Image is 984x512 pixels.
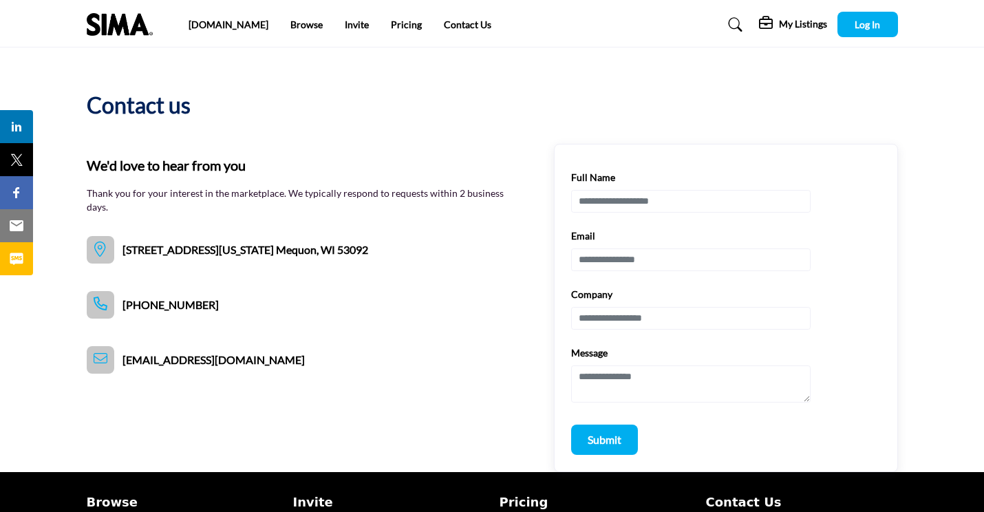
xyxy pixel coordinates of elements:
p: Thank you for your interest in the marketplace. We typically respond to requests within 2 busines... [87,186,526,213]
label: Company [571,288,612,301]
span: [EMAIL_ADDRESS][DOMAIN_NAME] [122,352,305,368]
b: We'd love to hear from you [87,155,246,175]
p: Submit [588,431,621,448]
label: Message [571,346,608,360]
div: My Listings [759,17,827,33]
span: [STREET_ADDRESS][US_STATE] Mequon, WI 53092 [122,242,368,258]
span: Log In [855,19,880,30]
button: Log In [837,12,898,37]
h5: My Listings [779,18,827,30]
a: Pricing [391,19,422,30]
a: Invite [345,19,369,30]
a: Contact Us [444,19,491,30]
a: Search [715,14,751,36]
button: Submit [571,425,638,455]
a: Pricing [500,493,692,511]
label: Email [571,229,595,243]
a: [DOMAIN_NAME] [189,19,268,30]
img: Site Logo [87,13,160,36]
span: [PHONE_NUMBER] [122,297,219,313]
h2: Contact us [87,89,191,122]
a: Contact Us [706,493,898,511]
a: Invite [293,493,485,511]
a: Browse [87,493,279,511]
label: Full Name [571,171,615,184]
a: Browse [290,19,323,30]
